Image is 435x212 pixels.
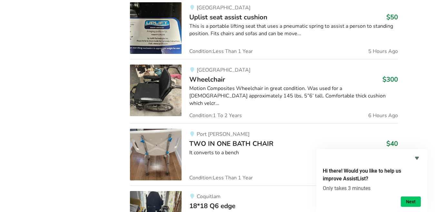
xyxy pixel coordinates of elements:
[368,49,398,54] span: 5 Hours Ago
[323,185,421,191] p: Only takes 3 minutes
[386,139,398,148] h3: $40
[130,129,182,180] img: bathroom safety-two in one bath chair
[189,175,253,180] span: Condition: Less Than 1 Year
[130,59,398,123] a: mobility-wheelchair[GEOGRAPHIC_DATA]Wheelchair$300Motion Composites Wheelchair in great condition...
[189,23,398,37] div: This is a portable lifting seat that uses a pneumatic spring to assist a person to standing posit...
[189,49,253,54] span: Condition: Less Than 1 Year
[401,197,421,207] button: Next question
[189,13,267,22] span: Uplist seat assist cushion
[189,201,235,210] span: 18*18 Q6 edge
[197,131,250,138] span: Port [PERSON_NAME]
[413,154,421,162] button: Hide survey
[189,149,398,156] div: It converts to a bench
[130,2,182,54] img: pediatric equipment-uplist seat assist cushion
[323,167,421,183] h2: Hi there! Would you like to help us improve AssistList?
[323,154,421,207] div: Hi there! Would you like to help us improve AssistList?
[189,75,225,84] span: Wheelchair
[382,75,398,84] h3: $300
[189,85,398,107] div: Motion Composites Wheelchair in great condition. Was used for a [DEMOGRAPHIC_DATA] approximately ...
[197,193,221,200] span: Coquitlam
[368,113,398,118] span: 6 Hours Ago
[189,139,273,148] span: TWO IN ONE BATH CHAIR
[197,4,251,11] span: [GEOGRAPHIC_DATA]
[197,66,251,74] span: [GEOGRAPHIC_DATA]
[189,113,242,118] span: Condition: 1 To 2 Years
[130,65,182,116] img: mobility-wheelchair
[386,13,398,21] h3: $50
[130,123,398,186] a: bathroom safety-two in one bath chairPort [PERSON_NAME]TWO IN ONE BATH CHAIR$40It converts to a b...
